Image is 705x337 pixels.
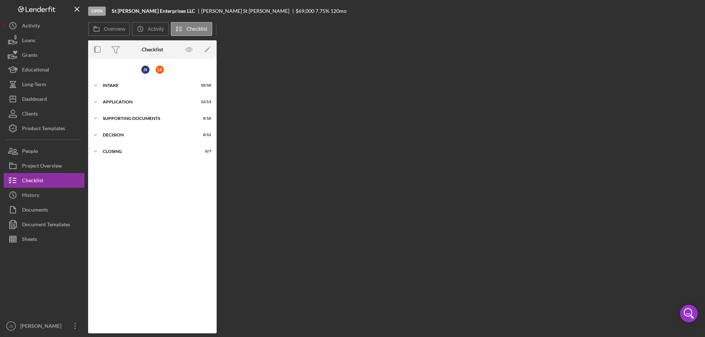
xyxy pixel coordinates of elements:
[22,92,47,108] div: Dashboard
[103,133,193,137] div: Decision
[103,83,193,88] div: Intake
[22,188,39,204] div: History
[4,106,84,121] button: Clients
[9,324,13,328] text: JS
[103,149,193,154] div: Closing
[18,319,66,335] div: [PERSON_NAME]
[88,22,130,36] button: Overview
[198,116,211,121] div: 0 / 16
[142,47,163,52] div: Checklist
[4,62,84,77] button: Educational
[315,8,329,14] div: 7.75 %
[4,92,84,106] button: Dashboard
[22,232,37,248] div: Sheets
[22,144,38,160] div: People
[4,18,84,33] button: Activity
[22,48,37,64] div: Grants
[22,158,62,175] div: Project Overview
[148,26,164,32] label: Activity
[22,217,70,234] div: Document Templates
[171,22,212,36] button: Checklist
[104,26,125,32] label: Overview
[103,116,193,121] div: Supporting Documents
[330,8,347,14] div: 120 mo
[198,83,211,88] div: 10 / 10
[4,232,84,246] button: Sheets
[4,202,84,217] button: Documents
[103,100,193,104] div: Application
[4,319,84,333] button: JS[PERSON_NAME]
[198,133,211,137] div: 0 / 12
[4,77,84,92] button: Long-Term
[88,7,106,16] div: Open
[680,305,698,322] div: Open Intercom Messenger
[4,158,84,173] button: Project Overview
[4,217,84,232] button: Document Templates
[4,33,84,48] button: Loans
[4,188,84,202] button: History
[4,121,84,136] button: Product Templates
[22,121,65,138] div: Product Templates
[22,77,46,94] div: Long-Term
[22,202,48,219] div: Documents
[22,173,43,190] div: Checklist
[22,62,49,79] div: Educational
[4,144,84,158] button: People
[112,8,195,14] b: St [PERSON_NAME] Enterprises LLC
[198,149,211,154] div: 0 / 7
[22,33,35,50] div: Loans
[201,8,296,14] div: [PERSON_NAME] St [PERSON_NAME]
[296,8,314,14] span: $69,000
[22,18,40,35] div: Activity
[22,106,38,123] div: Clients
[156,66,164,74] div: L S
[187,26,207,32] label: Checklist
[141,66,149,74] div: J S
[4,173,84,188] button: Checklist
[132,22,169,36] button: Activity
[198,100,211,104] div: 12 / 13
[4,48,84,62] button: Grants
